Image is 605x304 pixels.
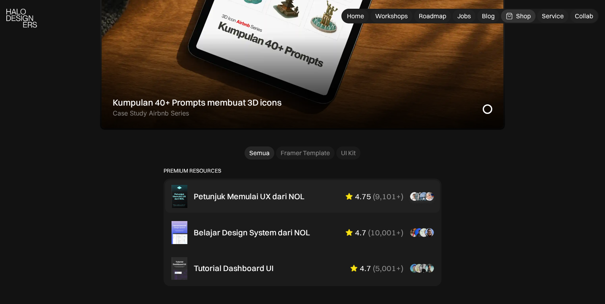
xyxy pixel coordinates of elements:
div: Home [347,12,364,20]
div: Jobs [457,12,471,20]
a: Home [342,10,369,23]
a: Workshops [370,10,412,23]
div: ) [401,264,403,273]
a: Petunjuk Memulai UX dari NOL4.75(9,101+) [165,180,440,213]
div: Framer Template [281,149,330,157]
div: ) [401,228,403,237]
a: Jobs [453,10,476,23]
a: Roadmap [414,10,451,23]
div: Tutorial Dashboard UI [194,264,274,273]
a: Belajar Design System dari NOL4.7(10,001+) [165,216,440,249]
div: Roadmap [419,12,446,20]
div: ( [373,192,375,201]
div: Workshops [375,12,408,20]
div: Shop [516,12,531,20]
a: Shop [501,10,536,23]
div: ) [401,192,403,201]
div: 9,101+ [375,192,401,201]
div: UI Kit [341,149,356,157]
div: Blog [482,12,495,20]
p: PREMIUM RESOURCES [164,167,441,174]
div: Semua [249,149,270,157]
div: 5,001+ [375,264,401,273]
div: Service [542,12,564,20]
a: Tutorial Dashboard UI4.7(5,001+) [165,252,440,285]
div: Belajar Design System dari NOL [194,228,310,237]
div: 4.75 [355,192,371,201]
a: Service [537,10,568,23]
div: 4.7 [355,228,366,237]
div: 4.7 [360,264,371,273]
a: Collab [570,10,598,23]
div: ( [368,228,370,237]
div: ( [373,264,375,273]
div: Collab [575,12,593,20]
a: Blog [477,10,499,23]
div: Petunjuk Memulai UX dari NOL [194,192,304,201]
div: 10,001+ [370,228,401,237]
